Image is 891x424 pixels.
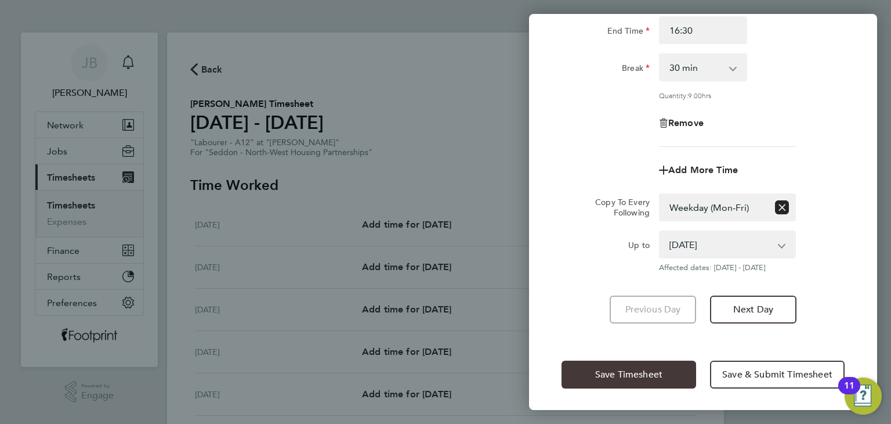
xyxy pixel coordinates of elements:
[607,26,650,39] label: End Time
[659,118,704,128] button: Remove
[844,386,854,401] div: 11
[710,361,845,389] button: Save & Submit Timesheet
[659,263,796,272] span: Affected dates: [DATE] - [DATE]
[562,361,696,389] button: Save Timesheet
[622,63,650,77] label: Break
[628,240,650,254] label: Up to
[722,369,832,380] span: Save & Submit Timesheet
[733,304,773,315] span: Next Day
[668,117,704,128] span: Remove
[659,16,747,44] input: E.g. 18:00
[845,378,882,415] button: Open Resource Center, 11 new notifications
[586,197,650,218] label: Copy To Every Following
[775,195,789,220] button: Reset selection
[688,91,702,100] span: 9.00
[710,296,796,324] button: Next Day
[659,166,738,175] button: Add More Time
[595,369,662,380] span: Save Timesheet
[659,91,796,100] div: Quantity: hrs
[668,164,738,175] span: Add More Time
